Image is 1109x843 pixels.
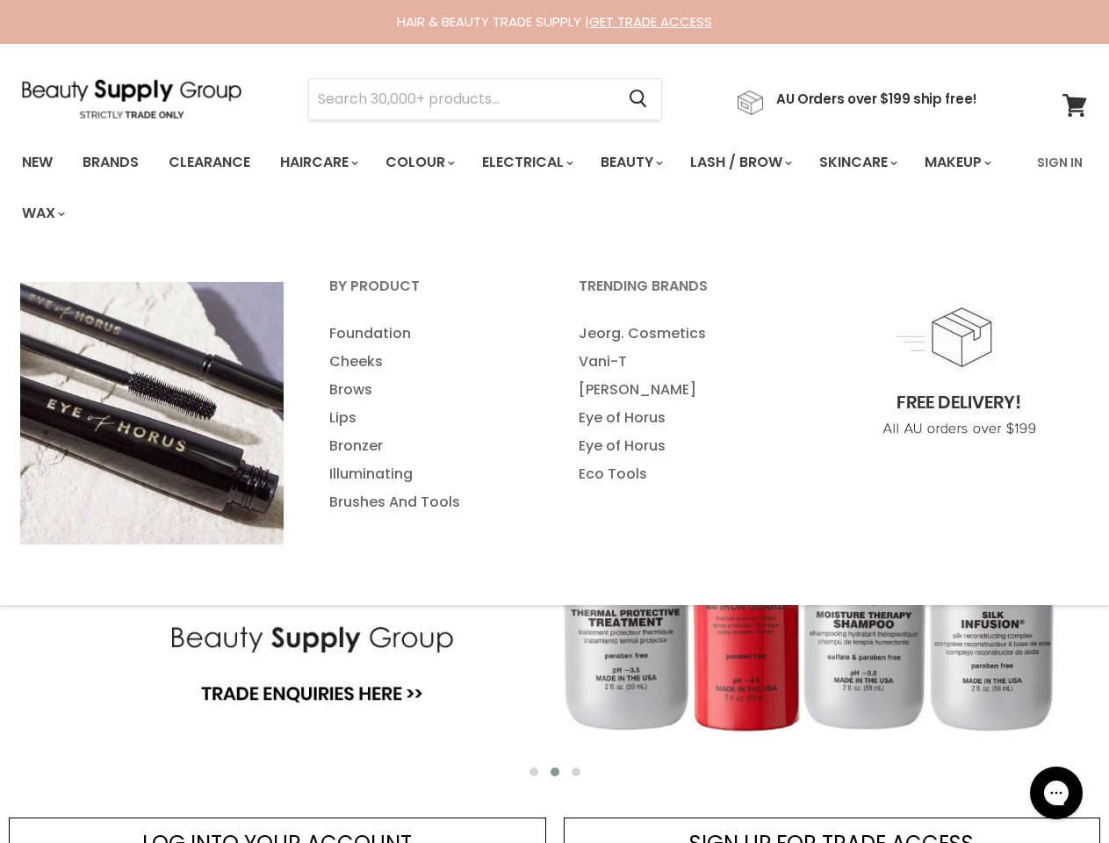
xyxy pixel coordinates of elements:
a: Beauty [587,144,673,181]
a: Electrical [469,144,584,181]
a: Sign In [1026,144,1093,181]
a: Foundation [307,320,553,348]
a: Skincare [806,144,908,181]
ul: Main menu [307,320,553,516]
a: Illuminating [307,460,553,488]
a: Makeup [911,144,1002,181]
a: [PERSON_NAME] [557,376,803,404]
a: Lash / Brow [677,144,803,181]
a: Brands [69,144,152,181]
form: Product [308,78,662,120]
ul: Main menu [9,137,1026,239]
input: Search [309,79,615,119]
a: Jeorg. Cosmetics [557,320,803,348]
a: Lips [307,404,553,432]
ul: Main menu [557,320,803,488]
a: By Product [307,272,553,316]
a: Haircare [267,144,369,181]
a: Eye of Horus [557,404,803,432]
a: GET TRADE ACCESS [589,12,712,31]
a: Clearance [155,144,263,181]
a: Bronzer [307,432,553,460]
a: Brows [307,376,553,404]
a: Wax [9,195,76,232]
a: Eco Tools [557,460,803,488]
button: Search [615,79,661,119]
a: Eye of Horus [557,432,803,460]
a: Colour [372,144,465,181]
a: Vani-T [557,348,803,376]
a: Cheeks [307,348,553,376]
a: New [9,144,66,181]
a: Brushes And Tools [307,488,553,516]
a: Trending Brands [557,272,803,316]
iframe: Gorgias live chat messenger [1021,760,1091,825]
